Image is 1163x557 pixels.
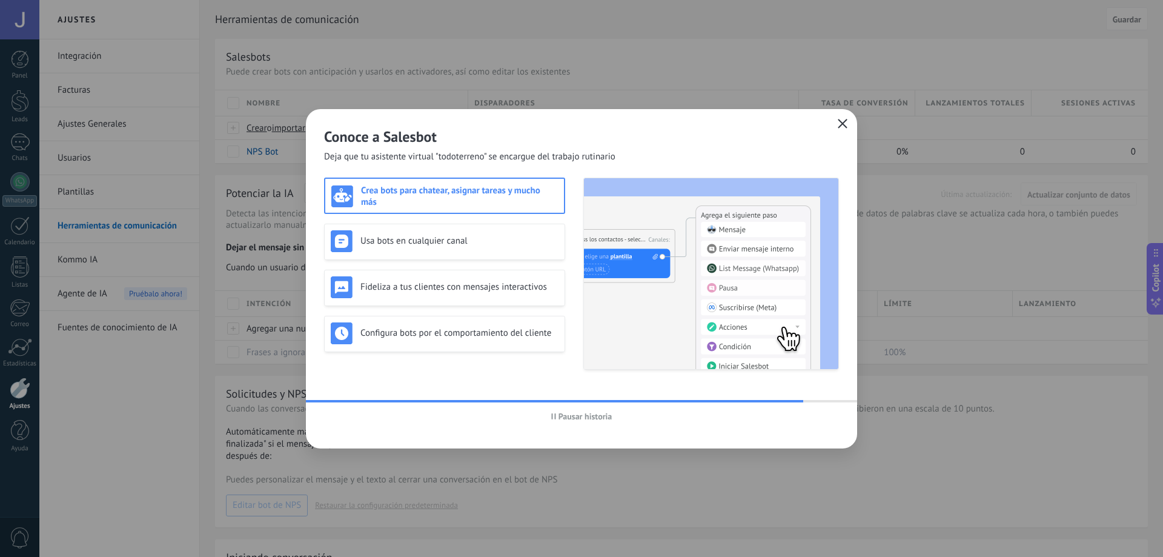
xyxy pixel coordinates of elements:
h3: Configura bots por el comportamiento del cliente [360,327,558,339]
h3: Crea bots para chatear, asignar tareas y mucho más [361,185,558,208]
h2: Conoce a Salesbot [324,127,839,146]
h3: Fideliza a tus clientes con mensajes interactivos [360,281,558,293]
span: Pausar historia [558,412,612,421]
h3: Usa bots en cualquier canal [360,235,558,247]
button: Pausar historia [546,407,618,425]
span: Deja que tu asistente virtual "todoterreno" se encargue del trabajo rutinario [324,151,615,163]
